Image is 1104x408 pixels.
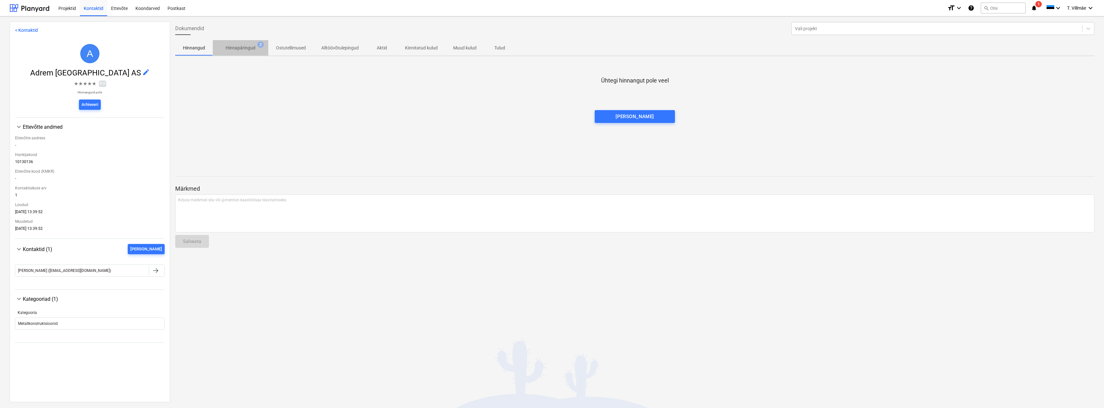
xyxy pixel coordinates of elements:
[128,244,165,254] button: [PERSON_NAME]
[15,123,165,131] div: Ettevõtte andmed
[15,183,165,193] div: Kontaktisikute arv
[87,48,93,59] span: A
[175,185,1094,193] p: Märkmed
[405,45,438,51] p: Kinnitatud kulud
[15,254,165,284] div: Kontaktid (1)[PERSON_NAME]
[955,4,963,12] i: keyboard_arrow_down
[23,246,52,252] span: Kontaktid (1)
[453,45,477,51] p: Muud kulud
[1035,1,1042,7] span: 1
[82,101,98,109] div: Arhiveeri
[74,90,106,94] p: Hinnanguid pole
[492,45,507,51] p: Tulud
[23,296,165,302] div: Kategooriad (1)
[1054,4,1062,12] i: keyboard_arrow_down
[968,4,974,12] i: Abikeskus
[374,45,390,51] p: Aktid
[183,45,205,51] p: Hinnangud
[87,80,92,88] span: ★
[15,150,165,160] div: Hankijakood
[18,321,58,326] div: Metallkonstruktsioonid
[1072,377,1104,408] div: Vestlusvidin
[92,80,96,88] span: ★
[15,217,165,226] div: Muudetud
[15,193,165,200] div: 1
[30,68,142,77] span: Adrem [GEOGRAPHIC_DATA] AS
[226,45,255,51] p: Hinnapäringud
[15,28,38,33] a: < Kontaktid
[15,160,165,167] div: 10130136
[257,41,264,48] span: 2
[18,310,162,315] div: Kategooria
[15,200,165,210] div: Loodud
[80,44,99,63] div: Adrem
[15,245,23,253] span: keyboard_arrow_down
[15,123,23,131] span: keyboard_arrow_down
[15,133,165,143] div: Ettevõtte aadress
[15,176,165,183] div: -
[15,131,165,233] div: Ettevõtte andmed
[175,25,204,32] span: Dokumendid
[1031,4,1037,12] i: notifications
[74,80,78,88] span: ★
[15,295,23,303] span: keyboard_arrow_down
[321,45,359,51] p: Alltöövõtulepingud
[15,143,165,150] div: -
[1067,5,1086,11] span: T. Villmäe
[15,244,165,254] div: Kontaktid (1)[PERSON_NAME]
[276,45,306,51] p: Ostutellimused
[15,226,165,233] div: [DATE] 13:39:52
[23,124,165,130] div: Ettevõtte andmed
[18,268,111,273] div: [PERSON_NAME] ([EMAIL_ADDRESS][DOMAIN_NAME])
[15,167,165,176] div: Ettevõtte kood (KMKR)
[15,210,165,217] div: [DATE] 13:39:52
[601,77,669,84] p: Ühtegi hinnangut pole veel
[947,4,955,12] i: format_size
[981,3,1026,13] button: Otsi
[79,100,101,110] button: Arhiveeri
[984,5,989,11] span: search
[99,81,106,87] span: 0,0
[15,295,165,303] div: Kategooriad (1)
[78,80,83,88] span: ★
[1087,4,1094,12] i: keyboard_arrow_down
[1072,377,1104,408] iframe: Chat Widget
[83,80,87,88] span: ★
[142,68,150,76] span: edit
[616,112,654,121] div: [PERSON_NAME]
[15,303,165,337] div: Kategooriad (1)
[130,246,162,253] div: [PERSON_NAME]
[595,110,675,123] button: [PERSON_NAME]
